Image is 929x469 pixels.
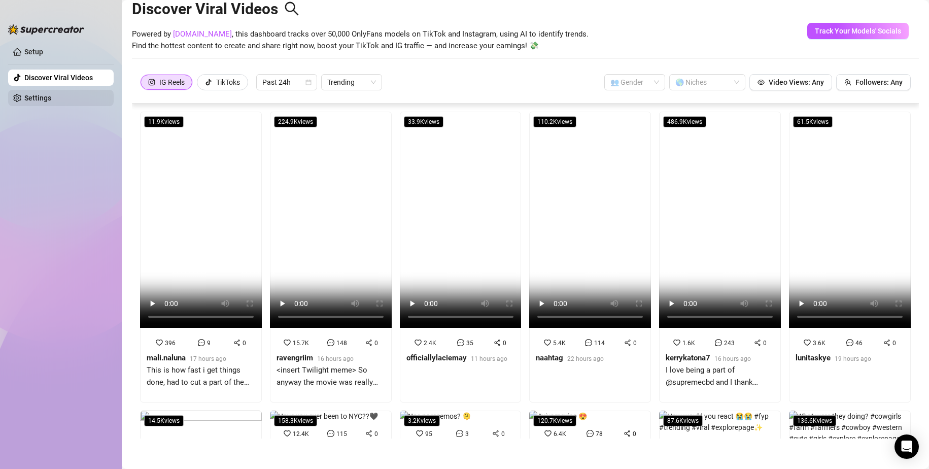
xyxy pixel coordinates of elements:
span: 114 [594,340,605,347]
span: 110.2K views [533,116,576,127]
span: tik-tok [205,79,212,86]
span: share-alt [883,339,890,346]
span: 0 [633,340,637,347]
span: heart [284,339,291,346]
img: How would you react 😭😭 #fyp #trending #viral #explorepage✨ [659,411,781,433]
span: heart [544,430,552,437]
strong: naahtag [536,353,563,362]
span: 16 hours ago [317,355,354,362]
span: 33.9K views [404,116,443,127]
div: Open Intercom Messenger [894,434,919,459]
span: 148 [336,340,347,347]
span: share-alt [624,339,631,346]
span: message [198,339,205,346]
span: 6.4K [554,430,566,438]
a: [DOMAIN_NAME] [173,29,232,39]
span: 9 [207,340,211,347]
div: This is how fast i get things done, had to cut a part of the video... [147,364,255,388]
span: 22 hours ago [567,355,604,362]
span: share-alt [233,339,240,346]
span: 87.6K views [663,415,703,426]
span: 11 hours ago [471,355,507,362]
span: heart [416,430,423,437]
span: 486.9K views [663,116,706,127]
strong: kerrykatona7 [666,353,710,362]
img: Have you ever been to NYC??🖤 [270,411,378,422]
span: heart [284,430,291,437]
span: 3 [465,430,469,438]
button: Track Your Models' Socials [807,23,909,39]
strong: ravengriim [277,353,313,362]
span: 0 [633,430,636,438]
span: message [456,430,463,437]
span: 136.6K views [793,415,836,426]
span: 35 [466,340,473,347]
span: 61.5K views [793,116,833,127]
div: <insert Twilight meme> So anyway the movie was really good🧛🏻‍♀️😂 @onebattleafteranothermovie • • ... [277,364,385,388]
span: heart [673,339,680,346]
span: 11.9K views [144,116,184,127]
span: Track Your Models' Socials [815,27,901,35]
span: 0 [501,430,505,438]
span: 3.2K views [404,415,440,426]
span: 115 [336,430,347,438]
img: What were they doing? #cowgirls #farm #farmers #cowboy #western #cute #girls #explore #explorepag... [789,411,911,466]
strong: mali.naluna [147,353,186,362]
span: 2.4K [424,340,436,347]
span: heart [156,339,163,346]
span: 0 [763,340,767,347]
span: message [587,430,594,437]
span: message [715,339,722,346]
span: share-alt [754,339,761,346]
span: 0 [374,340,378,347]
span: 120.7K views [533,415,576,426]
span: heart [804,339,811,346]
span: 3.6K [813,340,825,347]
a: Settings [24,94,51,102]
a: 11.9Kviews39690mali.naluna17 hours agoThis is how fast i get things done, had to cut a part of th... [140,112,262,403]
strong: lunitaskye [796,353,831,362]
a: 61.5Kviews3.6K460lunitaskye19 hours ago [789,112,911,403]
span: message [327,430,334,437]
span: 0 [243,340,246,347]
span: eye [758,79,765,86]
span: team [844,79,851,86]
img: logo-BBDzfeDw.svg [8,24,84,35]
span: 46 [855,340,863,347]
span: message [585,339,592,346]
span: 5.4K [553,340,566,347]
span: 243 [724,340,735,347]
span: message [846,339,853,346]
span: 0 [503,340,506,347]
div: I love being a part of @supremecbd and I thank @kerrykatona7 for that 🥰 My sleep, my [MEDICAL_DAT... [666,364,774,388]
span: heart [415,339,422,346]
a: 486.9Kviews1.6K2430kerrykatona716 hours agoI love being a part of @supremecbd and I thank @kerryk... [659,112,781,403]
span: Powered by , this dashboard tracks over 50,000 OnlyFans models on TikTok and Instagram, using AI ... [132,28,589,52]
button: Followers: Any [836,74,911,90]
span: Followers: Any [855,78,903,86]
img: Nos parecemos? 🫠 [400,411,471,422]
img: #vivamexico 😍 [529,411,587,422]
a: 110.2Kviews5.4K1140naahtag22 hours ago [529,112,651,403]
span: share-alt [365,339,372,346]
span: share-alt [624,430,631,437]
span: 15.7K [293,340,309,347]
span: 95 [425,430,432,438]
span: 78 [596,430,603,438]
span: 14.5K views [144,415,184,426]
div: TikToks [216,75,240,90]
span: Past 24h [262,75,311,90]
a: Discover Viral Videos [24,74,93,82]
span: heart [544,339,551,346]
span: 19 hours ago [835,355,871,362]
span: search [284,1,299,16]
strong: officiallylaciemay [406,353,467,362]
span: 12.4K [293,430,309,438]
span: Video Views: Any [769,78,824,86]
span: 17 hours ago [190,355,226,362]
a: 224.9Kviews15.7K1480ravengriim16 hours ago<insert Twilight meme> So anyway the movie was really g... [270,112,392,403]
div: IG Reels [159,75,185,90]
button: Video Views: Any [749,74,832,90]
span: message [457,339,464,346]
span: share-alt [494,339,501,346]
